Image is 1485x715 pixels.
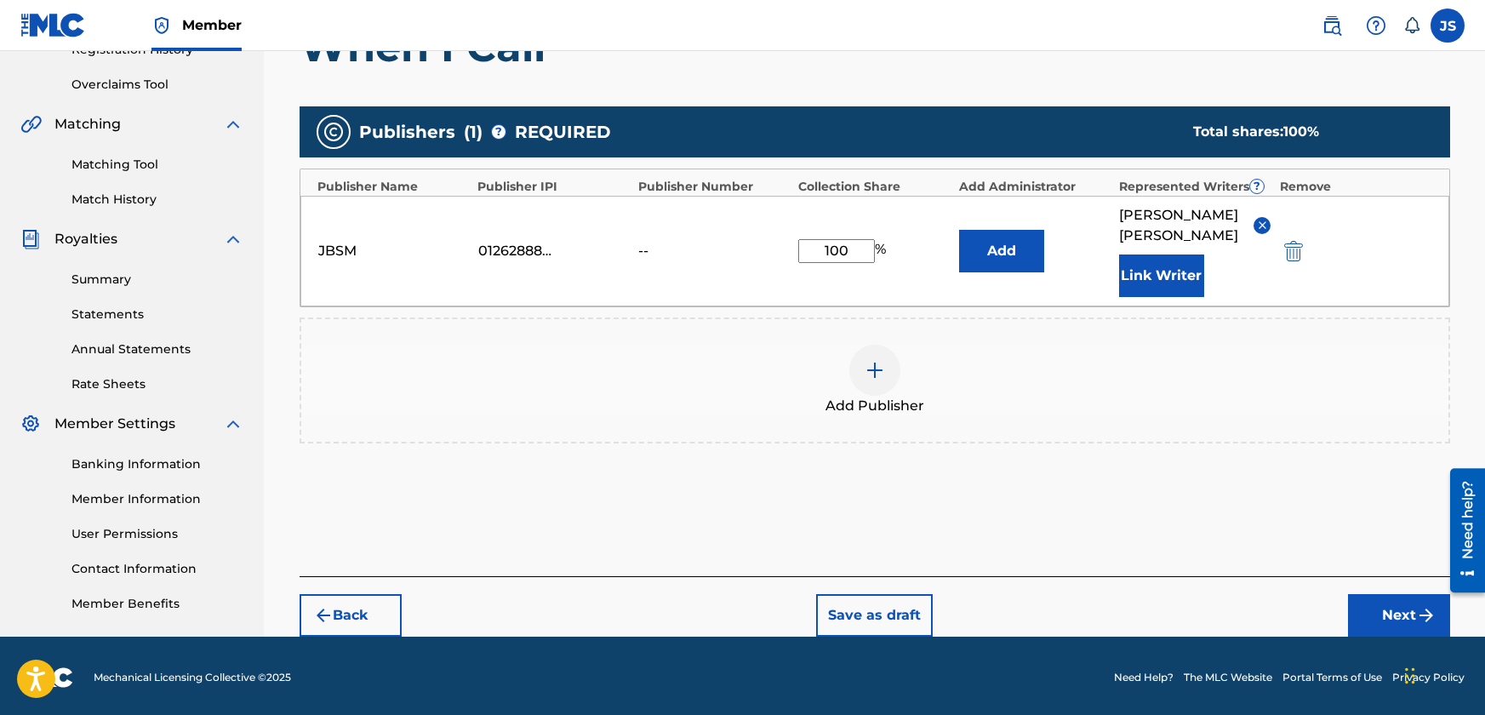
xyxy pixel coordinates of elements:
[1315,9,1349,43] a: Public Search
[20,13,86,37] img: MLC Logo
[816,594,933,637] button: Save as draft
[1283,123,1319,140] span: 100 %
[223,229,243,249] img: expand
[54,414,175,434] span: Member Settings
[959,178,1111,196] div: Add Administrator
[477,178,630,196] div: Publisher IPI
[638,178,791,196] div: Publisher Number
[1431,9,1465,43] div: User Menu
[71,306,243,323] a: Statements
[1119,255,1204,297] button: Link Writer
[71,595,243,613] a: Member Benefits
[1282,670,1382,685] a: Portal Terms of Use
[1400,633,1485,715] iframe: Chat Widget
[1284,241,1303,261] img: 12a2ab48e56ec057fbd8.svg
[1280,178,1432,196] div: Remove
[1359,9,1393,43] div: Help
[875,239,890,263] span: %
[71,191,243,209] a: Match History
[71,156,243,174] a: Matching Tool
[1250,180,1264,193] span: ?
[71,375,243,393] a: Rate Sheets
[223,414,243,434] img: expand
[151,15,172,36] img: Top Rightsholder
[20,229,41,249] img: Royalties
[825,396,924,416] span: Add Publisher
[54,229,117,249] span: Royalties
[359,119,455,145] span: Publishers
[94,670,291,685] span: Mechanical Licensing Collective © 2025
[71,76,243,94] a: Overclaims Tool
[1366,15,1386,36] img: help
[1193,122,1416,142] div: Total shares:
[515,119,611,145] span: REQUIRED
[1322,15,1342,36] img: search
[71,271,243,289] a: Summary
[1184,670,1272,685] a: The MLC Website
[71,340,243,358] a: Annual Statements
[317,178,470,196] div: Publisher Name
[1348,594,1450,637] button: Next
[1256,219,1269,232] img: remove-from-list-button
[1403,17,1420,34] div: Notifications
[1437,462,1485,599] iframe: Resource Center
[1392,670,1465,685] a: Privacy Policy
[1405,650,1415,701] div: Drag
[71,525,243,543] a: User Permissions
[182,15,242,35] span: Member
[1416,605,1436,626] img: f7272a7cc735f4ea7f67.svg
[313,605,334,626] img: 7ee5dd4eb1f8a8e3ef2f.svg
[1119,205,1241,246] span: [PERSON_NAME] [PERSON_NAME]
[223,114,243,134] img: expand
[492,125,505,139] span: ?
[323,122,344,142] img: publishers
[71,490,243,508] a: Member Information
[20,414,41,434] img: Member Settings
[300,594,402,637] button: Back
[20,114,42,134] img: Matching
[54,114,121,134] span: Matching
[798,178,951,196] div: Collection Share
[865,360,885,380] img: add
[1119,178,1271,196] div: Represented Writers
[464,119,483,145] span: ( 1 )
[71,455,243,473] a: Banking Information
[959,230,1044,272] button: Add
[1114,670,1174,685] a: Need Help?
[71,560,243,578] a: Contact Information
